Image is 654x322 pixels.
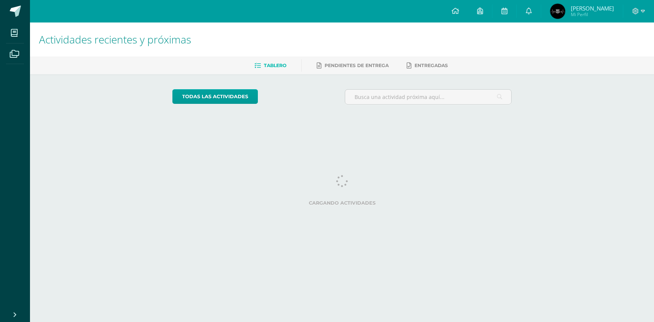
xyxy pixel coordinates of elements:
label: Cargando actividades [172,200,512,206]
span: [PERSON_NAME] [571,4,614,12]
a: Tablero [254,60,286,72]
a: todas las Actividades [172,89,258,104]
span: Actividades recientes y próximas [39,32,191,46]
span: Tablero [264,63,286,68]
a: Entregadas [407,60,448,72]
input: Busca una actividad próxima aquí... [345,90,511,104]
span: Mi Perfil [571,11,614,18]
a: Pendientes de entrega [317,60,389,72]
img: 268cd5fa087cba37e991371f30ff5b70.png [550,4,565,19]
span: Pendientes de entrega [325,63,389,68]
span: Entregadas [415,63,448,68]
